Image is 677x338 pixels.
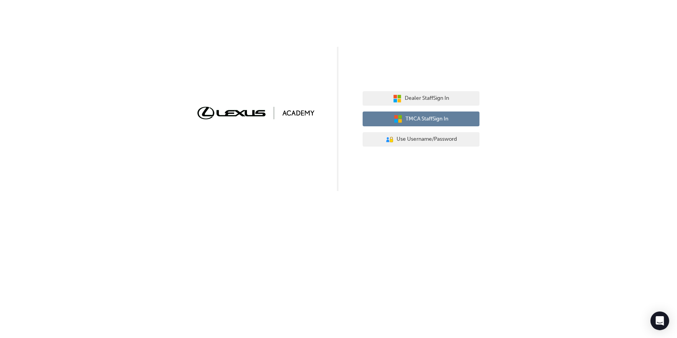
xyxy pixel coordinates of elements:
span: TMCA Staff Sign In [405,115,448,124]
span: Dealer Staff Sign In [405,94,449,103]
button: Dealer StaffSign In [363,91,480,106]
button: Use Username/Password [363,132,480,147]
div: Open Intercom Messenger [651,311,669,330]
button: TMCA StaffSign In [363,111,480,126]
span: Use Username/Password [397,135,457,144]
img: Trak [197,107,314,119]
